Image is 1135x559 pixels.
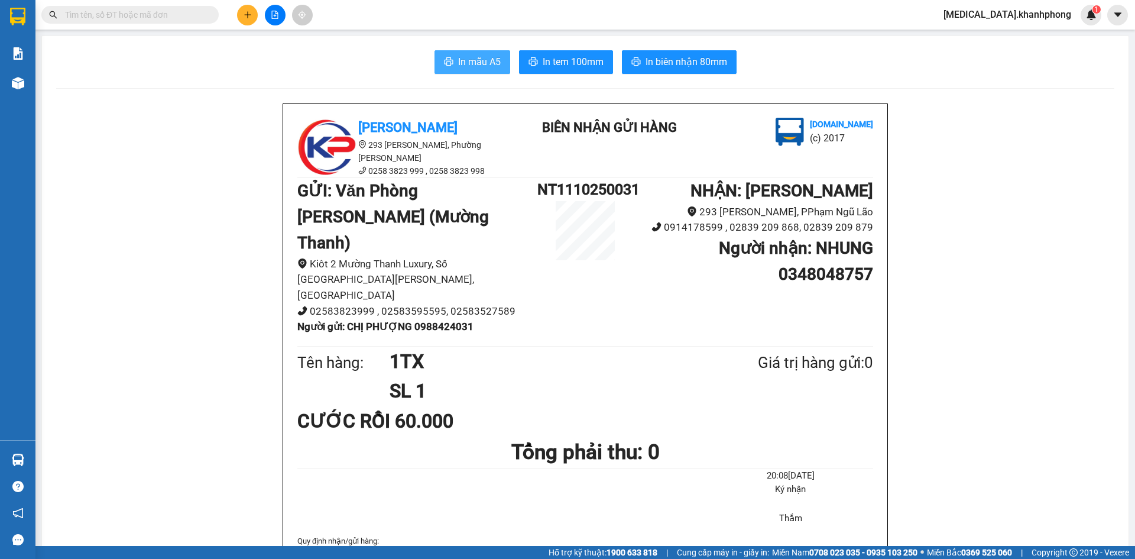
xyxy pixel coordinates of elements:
span: [MEDICAL_DATA].khanhphong [934,7,1081,22]
sup: 1 [1092,5,1101,14]
button: file-add [265,5,286,25]
li: (c) 2017 [810,131,873,146]
span: Cung cấp máy in - giấy in: [677,546,769,559]
span: question-circle [12,481,24,492]
button: caret-down [1107,5,1128,25]
div: Giá trị hàng gửi: 0 [701,351,873,375]
strong: 0708 023 035 - 0935 103 250 [809,548,917,557]
li: 293 [PERSON_NAME], PPhạm Ngũ Lão [633,204,873,220]
span: environment [358,140,367,148]
span: Miền Bắc [927,546,1012,559]
span: | [1021,546,1023,559]
li: 0914178599 , 02839 209 868, 02839 209 879 [633,219,873,235]
span: ⚪️ [920,550,924,555]
span: In biên nhận 80mm [646,54,727,69]
li: Kiôt 2 Mường Thanh Luxury, Số [GEOGRAPHIC_DATA][PERSON_NAME], [GEOGRAPHIC_DATA] [297,256,537,303]
b: GỬI : Văn Phòng [PERSON_NAME] (Mường Thanh) [297,181,489,253]
img: logo.jpg [776,118,804,146]
button: printerIn biên nhận 80mm [622,50,737,74]
div: Tên hàng: [297,351,390,375]
b: 293 [PERSON_NAME], PPhạm Ngũ Lão [82,65,147,101]
b: BIÊN NHẬN GỬI HÀNG [542,120,677,135]
h1: 1TX [390,347,701,376]
img: warehouse-icon [12,77,24,89]
li: VP Văn Phòng [PERSON_NAME] (Mường Thanh) [6,50,82,89]
span: aim [298,11,306,19]
span: environment [687,206,697,217]
span: phone [297,306,307,316]
span: In mẫu A5 [458,54,501,69]
li: 0258 3823 999 , 0258 3823 998 [297,164,510,177]
span: In tem 100mm [543,54,604,69]
span: notification [12,508,24,519]
li: 02583823999 , 02583595595, 02583527589 [297,303,537,319]
button: printerIn mẫu A5 [434,50,510,74]
img: logo.jpg [6,6,47,47]
b: Người nhận : NHUNG 0348048757 [719,238,873,284]
li: 20:08[DATE] [708,469,873,483]
span: 1 [1094,5,1098,14]
span: | [666,546,668,559]
span: printer [528,57,538,68]
img: logo-vxr [10,8,25,25]
span: caret-down [1113,9,1123,20]
div: CƯỚC RỒI 60.000 [297,406,487,436]
h1: Tổng phải thu: 0 [297,436,873,468]
img: logo.jpg [297,118,356,177]
b: Người gửi : CHỊ PHƯỢNG 0988424031 [297,321,474,332]
span: message [12,534,24,545]
b: [DOMAIN_NAME] [810,119,873,129]
img: icon-new-feature [1086,9,1097,20]
li: VP [PERSON_NAME] [82,50,157,63]
span: environment [82,66,90,74]
button: aim [292,5,313,25]
strong: 0369 525 060 [961,548,1012,557]
span: file-add [271,11,279,19]
li: [PERSON_NAME] [6,6,171,28]
img: solution-icon [12,47,24,60]
span: search [49,11,57,19]
span: environment [297,259,307,269]
b: NHẬN : [PERSON_NAME] [690,181,873,201]
button: printerIn tem 100mm [519,50,613,74]
span: phone [651,222,661,232]
h1: NT1110250031 [537,178,633,201]
h1: SL 1 [390,376,701,406]
span: Miền Nam [772,546,917,559]
li: 293 [PERSON_NAME], Phường [PERSON_NAME] [297,138,510,164]
button: plus [237,5,258,25]
span: plus [244,11,252,19]
strong: 1900 633 818 [607,548,657,557]
b: [PERSON_NAME] [358,120,458,135]
span: copyright [1069,548,1078,557]
li: Ký nhận [708,483,873,497]
img: warehouse-icon [12,454,24,466]
span: printer [444,57,453,68]
span: phone [358,166,367,175]
span: Hỗ trợ kỹ thuật: [549,546,657,559]
input: Tìm tên, số ĐT hoặc mã đơn [65,8,205,21]
span: printer [631,57,641,68]
li: Thắm [708,512,873,526]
